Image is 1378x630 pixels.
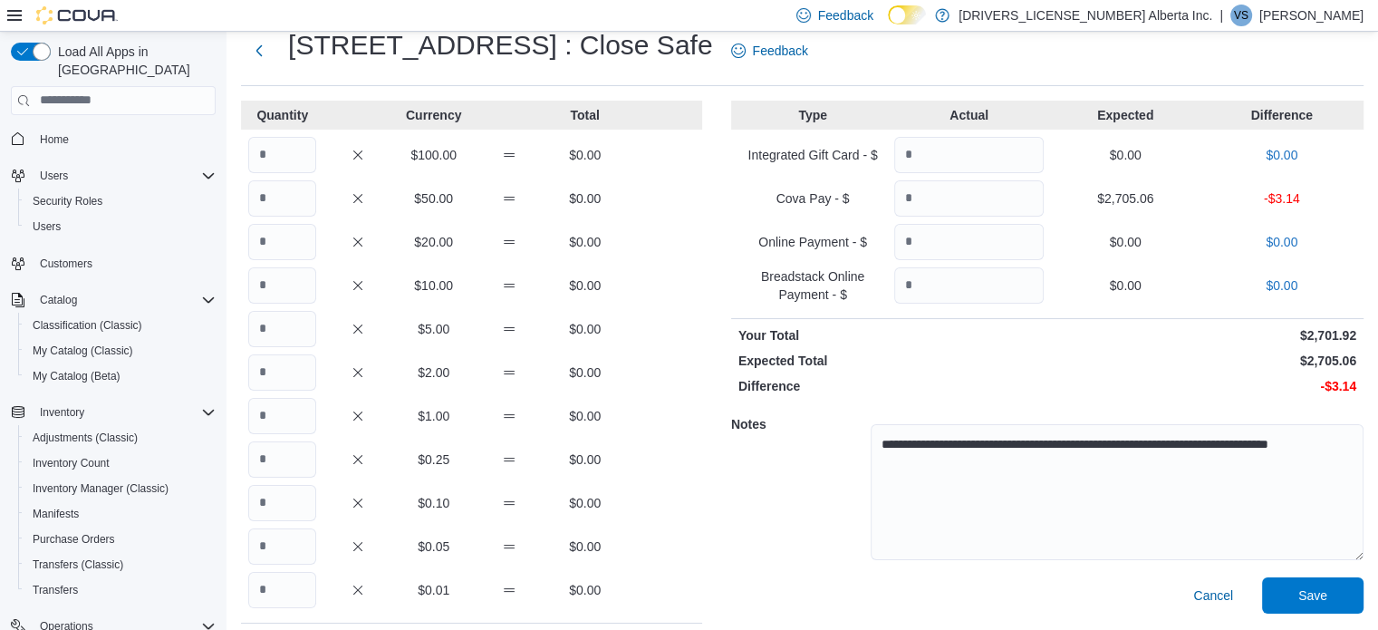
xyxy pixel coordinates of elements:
div: Victor Sandoval Ortiz [1230,5,1252,26]
button: Users [33,165,75,187]
span: Security Roles [33,194,102,208]
p: $0.25 [400,451,467,469]
a: Inventory Count [25,452,117,474]
p: -$3.14 [1207,189,1356,208]
a: Manifests [25,503,86,525]
input: Quantity [894,224,1044,260]
a: Home [33,129,76,150]
button: Users [4,163,223,189]
a: Security Roles [25,190,110,212]
span: Feedback [753,42,808,60]
span: Users [33,219,61,234]
input: Quantity [248,398,316,434]
input: Quantity [248,137,316,173]
input: Quantity [894,180,1044,217]
p: $0.00 [551,363,619,382]
p: $0.01 [400,581,467,599]
p: Your Total [738,326,1044,344]
p: Quantity [248,106,316,124]
p: $0.00 [551,494,619,512]
span: Classification (Classic) [33,318,142,333]
button: Inventory Count [18,451,223,476]
span: Transfers [25,579,216,601]
h1: [STREET_ADDRESS] : Close Safe [288,27,713,63]
span: VS [1234,5,1248,26]
p: Cova Pay - $ [738,189,888,208]
button: Transfers (Classic) [18,552,223,577]
p: $10.00 [400,276,467,295]
p: $0.00 [1051,146,1200,164]
p: Total [551,106,619,124]
img: Cova [36,6,118,24]
span: Inventory Manager (Classic) [25,478,216,499]
span: Transfers (Classic) [33,557,123,572]
span: Manifests [33,507,79,521]
a: Transfers (Classic) [25,554,130,576]
input: Quantity [248,572,316,608]
span: Inventory Count [33,456,110,470]
input: Quantity [894,267,1044,304]
button: Manifests [18,501,223,527]
input: Dark Mode [888,5,926,24]
button: Transfers [18,577,223,603]
p: Integrated Gift Card - $ [738,146,888,164]
p: -$3.14 [1051,377,1356,395]
p: $0.00 [1207,233,1356,251]
button: My Catalog (Beta) [18,363,223,389]
a: Inventory Manager (Classic) [25,478,176,499]
a: Transfers [25,579,85,601]
input: Quantity [248,528,316,565]
button: My Catalog (Classic) [18,338,223,363]
p: $0.00 [551,581,619,599]
p: $0.05 [400,538,467,556]
button: Users [18,214,223,239]
button: Adjustments (Classic) [18,425,223,451]
p: Type [738,106,888,124]
span: Users [25,216,216,237]
input: Quantity [248,224,316,260]
button: Security Roles [18,189,223,214]
span: Users [40,169,68,183]
a: Users [25,216,68,237]
p: Breadstack Online Payment - $ [738,267,888,304]
input: Quantity [248,485,316,521]
a: Purchase Orders [25,528,122,550]
button: Inventory Manager (Classic) [18,476,223,501]
button: Catalog [4,287,223,313]
button: Inventory [33,402,92,423]
span: Save [1298,586,1327,605]
p: Expected [1051,106,1200,124]
p: $2.00 [400,363,467,382]
span: My Catalog (Beta) [25,365,216,387]
p: $0.00 [1207,146,1356,164]
input: Quantity [248,441,316,478]
p: $0.00 [1051,276,1200,295]
span: Customers [33,252,216,275]
p: $2,705.06 [1051,352,1356,370]
p: [PERSON_NAME] [1259,5,1364,26]
button: Home [4,126,223,152]
p: $0.00 [551,451,619,469]
input: Quantity [248,311,316,347]
span: Cancel [1193,586,1233,605]
span: Feedback [818,6,873,24]
p: Currency [400,106,467,124]
p: $1.00 [400,407,467,425]
button: Inventory [4,400,223,425]
p: $100.00 [400,146,467,164]
a: My Catalog (Beta) [25,365,128,387]
span: Purchase Orders [33,532,115,547]
span: Inventory Manager (Classic) [33,481,169,496]
p: $0.00 [551,320,619,338]
input: Quantity [248,267,316,304]
span: My Catalog (Classic) [33,344,133,358]
button: Save [1262,577,1364,614]
input: Quantity [248,354,316,391]
span: Home [33,128,216,150]
button: Cancel [1186,577,1240,614]
p: $50.00 [400,189,467,208]
p: $2,701.92 [1051,326,1356,344]
span: Adjustments (Classic) [25,427,216,449]
p: $0.00 [551,276,619,295]
span: Inventory [33,402,216,423]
